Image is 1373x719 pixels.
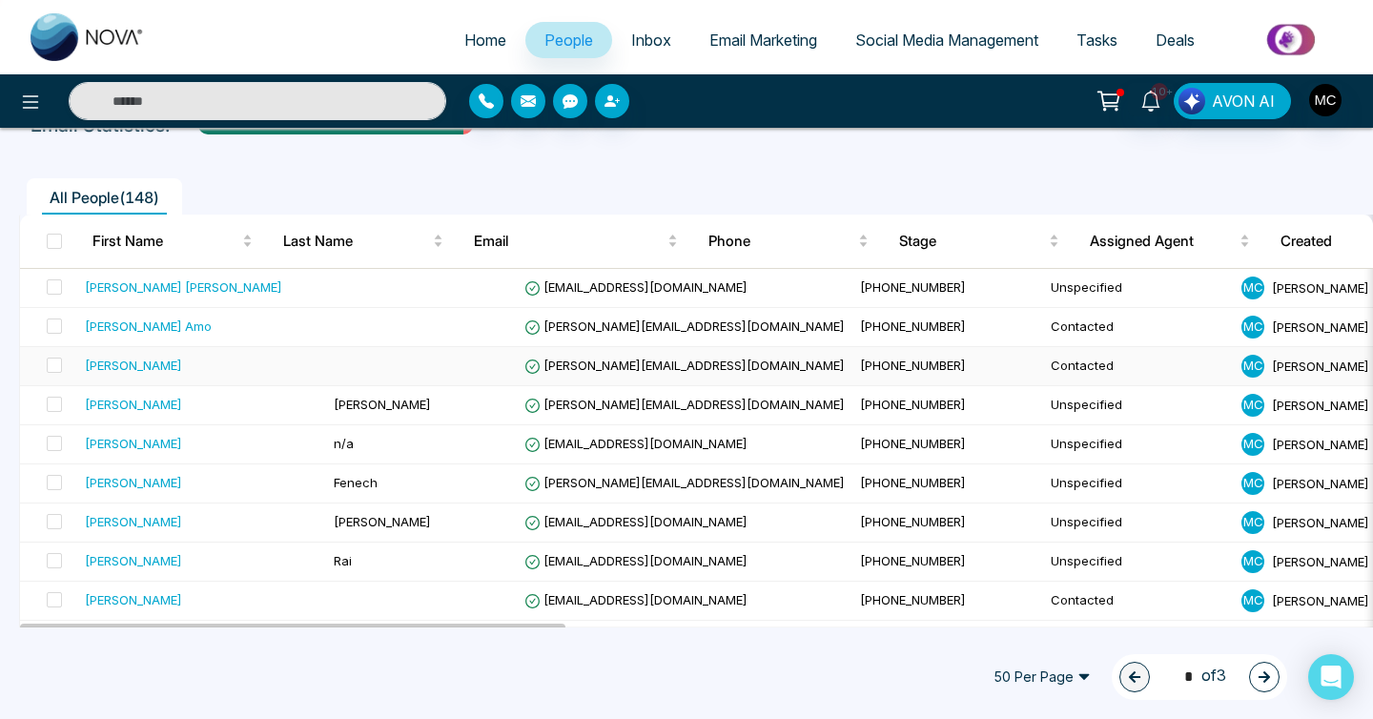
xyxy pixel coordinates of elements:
[708,230,854,253] span: Phone
[1241,277,1264,299] span: M C
[860,318,966,334] span: [PHONE_NUMBER]
[544,31,593,50] span: People
[1308,654,1354,700] div: Open Intercom Messenger
[1043,503,1234,543] td: Unspecified
[42,188,167,207] span: All People ( 148 )
[524,475,845,490] span: [PERSON_NAME][EMAIL_ADDRESS][DOMAIN_NAME]
[1043,347,1234,386] td: Contacted
[860,592,966,607] span: [PHONE_NUMBER]
[92,230,238,253] span: First Name
[1241,433,1264,456] span: M C
[1272,318,1369,334] span: [PERSON_NAME]
[283,230,429,253] span: Last Name
[1128,83,1174,116] a: 10+
[1241,316,1264,339] span: M C
[1241,511,1264,534] span: M C
[860,553,966,568] span: [PHONE_NUMBER]
[85,473,182,492] div: [PERSON_NAME]
[334,553,352,568] span: Rai
[1043,582,1234,621] td: Contacted
[1178,88,1205,114] img: Lead Flow
[690,22,836,58] a: Email Marketing
[1272,514,1369,529] span: [PERSON_NAME]
[85,317,212,336] div: [PERSON_NAME] Amo
[1043,425,1234,464] td: Unspecified
[85,512,182,531] div: [PERSON_NAME]
[1075,215,1265,268] th: Assigned Agent
[612,22,690,58] a: Inbox
[860,514,966,529] span: [PHONE_NUMBER]
[85,356,182,375] div: [PERSON_NAME]
[85,277,282,297] div: [PERSON_NAME] [PERSON_NAME]
[524,553,748,568] span: [EMAIL_ADDRESS][DOMAIN_NAME]
[524,279,748,295] span: [EMAIL_ADDRESS][DOMAIN_NAME]
[1272,436,1369,451] span: [PERSON_NAME]
[1241,355,1264,378] span: M C
[334,475,378,490] span: Fenech
[334,514,431,529] span: [PERSON_NAME]
[524,318,845,334] span: [PERSON_NAME][EMAIL_ADDRESS][DOMAIN_NAME]
[860,436,966,451] span: [PHONE_NUMBER]
[1272,397,1369,412] span: [PERSON_NAME]
[1241,550,1264,573] span: M C
[459,215,693,268] th: Email
[525,22,612,58] a: People
[631,31,671,50] span: Inbox
[1043,543,1234,582] td: Unspecified
[1043,308,1234,347] td: Contacted
[1043,386,1234,425] td: Unspecified
[77,215,268,268] th: First Name
[860,358,966,373] span: [PHONE_NUMBER]
[1043,464,1234,503] td: Unspecified
[85,395,182,414] div: [PERSON_NAME]
[1173,664,1226,689] span: of 3
[884,215,1075,268] th: Stage
[1272,592,1369,607] span: [PERSON_NAME]
[31,13,145,61] img: Nova CRM Logo
[85,590,182,609] div: [PERSON_NAME]
[1057,22,1137,58] a: Tasks
[1151,83,1168,100] span: 10+
[693,215,884,268] th: Phone
[524,436,748,451] span: [EMAIL_ADDRESS][DOMAIN_NAME]
[860,397,966,412] span: [PHONE_NUMBER]
[474,230,664,253] span: Email
[1043,621,1234,660] td: Contacted
[85,434,182,453] div: [PERSON_NAME]
[1212,90,1275,113] span: AVON AI
[709,31,817,50] span: Email Marketing
[1272,475,1369,490] span: [PERSON_NAME]
[524,592,748,607] span: [EMAIL_ADDRESS][DOMAIN_NAME]
[334,397,431,412] span: [PERSON_NAME]
[1272,358,1369,373] span: [PERSON_NAME]
[1043,269,1234,308] td: Unspecified
[980,662,1104,692] span: 50 Per Page
[1241,472,1264,495] span: M C
[855,31,1038,50] span: Social Media Management
[524,514,748,529] span: [EMAIL_ADDRESS][DOMAIN_NAME]
[1137,22,1214,58] a: Deals
[85,551,182,570] div: [PERSON_NAME]
[1090,230,1236,253] span: Assigned Agent
[445,22,525,58] a: Home
[836,22,1057,58] a: Social Media Management
[1156,31,1195,50] span: Deals
[524,397,845,412] span: [PERSON_NAME][EMAIL_ADDRESS][DOMAIN_NAME]
[524,358,845,373] span: [PERSON_NAME][EMAIL_ADDRESS][DOMAIN_NAME]
[860,475,966,490] span: [PHONE_NUMBER]
[268,215,459,268] th: Last Name
[334,436,354,451] span: n/a
[899,230,1045,253] span: Stage
[1272,279,1369,295] span: [PERSON_NAME]
[1223,18,1362,61] img: Market-place.gif
[1241,394,1264,417] span: M C
[464,31,506,50] span: Home
[860,279,966,295] span: [PHONE_NUMBER]
[1241,589,1264,612] span: M C
[1309,84,1342,116] img: User Avatar
[1174,83,1291,119] button: AVON AI
[1272,553,1369,568] span: [PERSON_NAME]
[1076,31,1117,50] span: Tasks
